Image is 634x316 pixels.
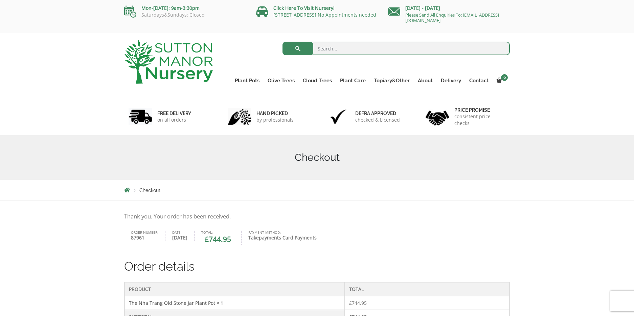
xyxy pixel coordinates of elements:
[437,76,465,85] a: Delivery
[355,110,400,117] h6: Defra approved
[124,259,510,273] h2: Order details
[201,231,242,245] li: Total:
[124,4,246,12] p: Mon-[DATE]: 9am-3:30pm
[355,117,400,123] p: checked & Licensed
[454,107,506,113] h6: Price promise
[493,76,510,85] a: 0
[256,110,294,117] h6: hand picked
[139,188,160,193] span: Checkout
[264,76,299,85] a: Olive Trees
[426,106,449,127] img: 4.jpg
[124,212,510,220] p: Thank you. Your order has been received.
[205,234,231,244] bdi: 744.95
[273,12,376,18] a: [STREET_ADDRESS] No Appointments needed
[228,108,251,125] img: 2.jpg
[172,234,187,241] strong: [DATE]
[248,231,323,241] li: Payment method:
[248,234,317,241] strong: Takepayments Card Payments
[326,108,350,125] img: 3.jpg
[129,300,215,306] a: The Nha Trang Old Stone Jar Plant Pot
[454,113,506,127] p: consistent price checks
[349,300,352,306] span: £
[124,282,345,296] th: Product
[217,300,223,306] strong: × 1
[349,300,367,306] bdi: 744.95
[501,74,508,81] span: 0
[256,117,294,123] p: by professionals
[172,231,195,241] li: Date:
[405,12,499,23] a: Please Send All Enquiries To: [EMAIL_ADDRESS][DOMAIN_NAME]
[131,234,158,241] strong: 87961
[345,282,510,296] th: Total
[388,4,510,12] p: [DATE] - [DATE]
[231,76,264,85] a: Plant Pots
[129,108,152,125] img: 1.jpg
[157,110,191,117] h6: FREE DELIVERY
[124,40,213,84] img: logo
[465,76,493,85] a: Contact
[370,76,414,85] a: Topiary&Other
[124,151,510,164] h1: Checkout
[157,117,191,123] p: on all orders
[273,5,335,11] a: Click Here To Visit Nursery!
[336,76,370,85] a: Plant Care
[131,231,165,241] li: Order number:
[124,187,510,193] nav: Breadcrumbs
[414,76,437,85] a: About
[124,12,246,18] p: Saturdays&Sundays: Closed
[205,234,209,244] span: £
[282,42,510,55] input: Search...
[299,76,336,85] a: Cloud Trees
